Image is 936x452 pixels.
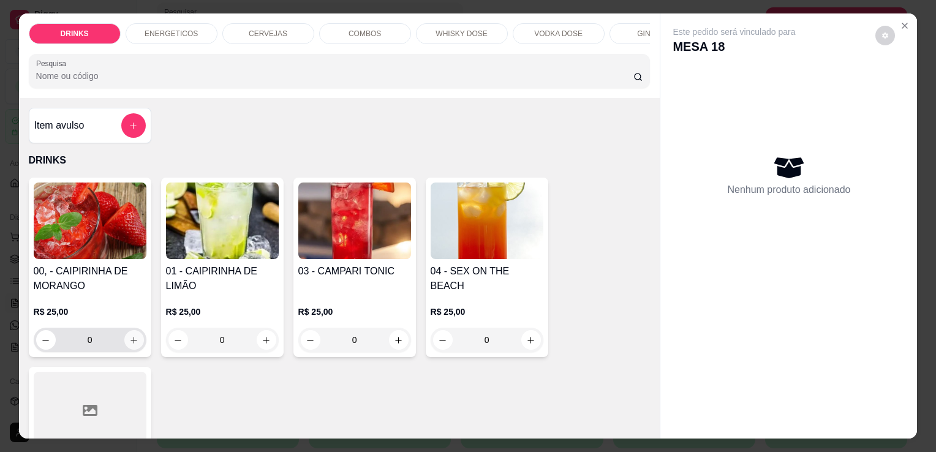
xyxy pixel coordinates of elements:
button: decrease-product-quantity [875,26,895,45]
button: increase-product-quantity [124,330,144,350]
p: Nenhum produto adicionado [727,183,850,197]
h4: 00, - CAIPIRINHA DE MORANGO [34,264,146,293]
label: Pesquisa [36,58,70,69]
button: increase-product-quantity [521,330,541,350]
p: R$ 25,00 [34,306,146,318]
p: R$ 25,00 [431,306,543,318]
button: Close [895,16,915,36]
button: decrease-product-quantity [433,330,453,350]
img: product-image [34,183,146,259]
p: DRINKS [29,153,651,168]
button: decrease-product-quantity [36,330,56,350]
p: WHISKY DOSE [436,29,487,39]
button: decrease-product-quantity [168,330,188,350]
p: Este pedido será vinculado para [673,26,795,38]
img: product-image [431,183,543,259]
p: CERVEJAS [249,29,287,39]
p: COMBOS [349,29,381,39]
h4: Item avulso [34,118,85,133]
button: add-separate-item [121,113,146,138]
p: R$ 25,00 [298,306,411,318]
p: ENERGETICOS [145,29,198,39]
h4: 01 - CAIPIRINHA DE LIMÃO [166,264,279,293]
button: increase-product-quantity [257,330,276,350]
img: product-image [166,183,279,259]
button: decrease-product-quantity [301,330,320,350]
p: VODKA DOSE [534,29,583,39]
p: DRINKS [61,29,89,39]
p: R$ 25,00 [166,306,279,318]
h4: 03 - CAMPARI TONIC [298,264,411,279]
input: Pesquisa [36,70,633,82]
h4: 04 - SEX ON THE BEACH [431,264,543,293]
button: increase-product-quantity [389,330,409,350]
img: product-image [298,183,411,259]
p: GIN DOSE [637,29,673,39]
p: MESA 18 [673,38,795,55]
